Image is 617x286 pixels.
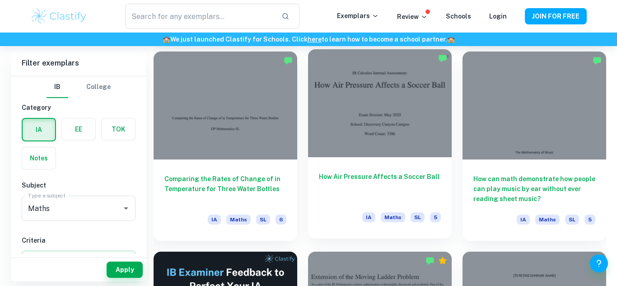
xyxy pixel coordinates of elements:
h6: How Air Pressure Affects a Soccer Ball [319,172,441,202]
h6: How can math demonstrate how people can play music by ear without ever reading sheet music? [473,174,595,204]
span: IA [517,215,530,225]
div: Premium [438,256,447,265]
span: SL [411,212,425,222]
span: 🏫 [447,36,455,43]
button: College [86,76,111,98]
img: Marked [425,256,435,265]
span: 🏫 [163,36,170,43]
h6: Category [22,103,136,113]
p: Exemplars [337,11,379,21]
span: Maths [381,212,405,222]
button: IB [47,76,68,98]
img: Marked [593,56,602,65]
button: EE [62,118,95,140]
h6: Criteria [22,235,136,245]
span: SL [565,215,579,225]
button: Open [120,202,132,215]
button: Help and Feedback [590,254,608,272]
span: Maths [535,215,560,225]
button: Apply [107,262,143,278]
span: IA [362,212,375,222]
a: here [308,36,322,43]
button: IA [23,119,55,141]
h6: Subject [22,180,136,190]
span: 5 [430,212,441,222]
a: How Air Pressure Affects a Soccer BallIAMathsSL5 [308,52,452,240]
img: Clastify logo [30,7,88,25]
img: Marked [438,54,447,63]
a: How can math demonstrate how people can play music by ear without ever reading sheet music?IAMath... [463,52,606,240]
p: Review [397,12,428,22]
a: Login [489,13,507,20]
div: Filter type choice [47,76,111,98]
a: Schools [446,13,471,20]
label: Type a subject [28,192,65,199]
button: TOK [102,118,135,140]
span: 5 [584,215,595,225]
h6: We just launched Clastify for Schools. Click to learn how to become a school partner. [2,34,615,44]
button: Notes [22,147,56,169]
span: SL [256,215,270,225]
input: Search for any exemplars... [125,4,274,29]
span: Maths [226,215,251,225]
button: Select [22,251,136,267]
span: 6 [276,215,286,225]
h6: Comparing the Rates of Change of in Temperature for Three Water Bottles [164,174,286,204]
button: JOIN FOR FREE [525,8,587,24]
span: IA [208,215,221,225]
a: Comparing the Rates of Change of in Temperature for Three Water BottlesIAMathsSL6 [154,52,297,240]
h6: Filter exemplars [11,51,146,76]
img: Marked [284,56,293,65]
